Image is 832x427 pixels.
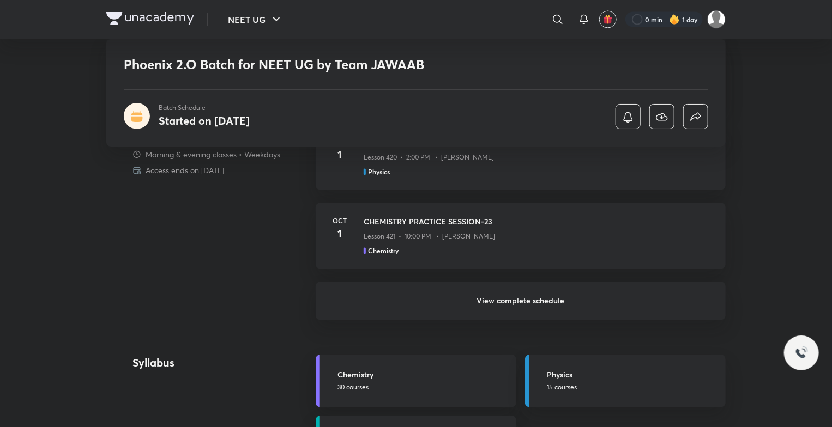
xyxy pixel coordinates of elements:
[159,103,250,113] p: Batch Schedule
[316,203,726,282] a: Oct1CHEMISTRY PRACTICE SESSION-23Lesson 421 • 10:00 PM • [PERSON_NAME]Chemistry
[106,12,194,28] a: Company Logo
[364,153,494,163] p: Lesson 420 • 2:00 PM • [PERSON_NAME]
[337,369,510,381] h5: Chemistry
[669,14,680,25] img: streak
[329,147,351,163] h4: 1
[146,149,280,160] p: Morning & evening classes • Weekdays
[364,216,713,228] h3: CHEMISTRY PRACTICE SESSION-23
[221,9,290,30] button: NEET UG
[368,246,399,256] h5: Chemistry
[316,355,516,407] a: Chemistry30 courses
[146,164,224,176] p: Access ends on [DATE]
[337,383,510,393] p: 30 courses
[795,346,808,359] img: ttu
[106,12,194,25] img: Company Logo
[124,57,551,72] h1: Phoenix 2.O Batch for NEET UG by Team JAWAAB
[159,114,250,129] h4: Started on [DATE]
[132,355,280,371] h4: Syllabus
[316,124,726,203] a: Oct1Laws of Motion - 1Lesson 420 • 2:00 PM • [PERSON_NAME]Physics
[525,355,726,407] a: Physics15 courses
[599,11,617,28] button: avatar
[364,232,495,242] p: Lesson 421 • 10:00 PM • [PERSON_NAME]
[329,216,351,226] h6: Oct
[368,167,390,177] h5: Physics
[547,369,719,381] h5: Physics
[603,15,613,25] img: avatar
[547,383,719,393] p: 15 courses
[329,226,351,242] h4: 1
[316,282,726,320] h6: View complete schedule
[707,10,726,29] img: shruti gupta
